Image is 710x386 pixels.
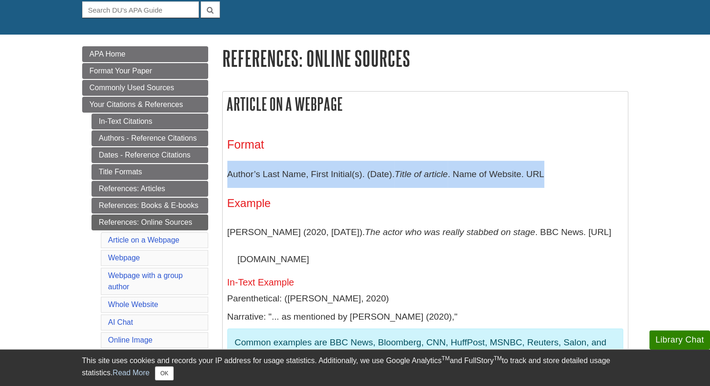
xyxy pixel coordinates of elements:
[227,138,623,151] h3: Format
[82,80,208,96] a: Commonly Used Sources
[82,1,199,18] input: Search DU's APA Guide
[82,46,208,62] a: APA Home
[91,164,208,180] a: Title Formats
[90,100,183,108] span: Your Citations & References
[90,67,152,75] span: Format Your Paper
[442,355,450,362] sup: TM
[91,130,208,146] a: Authors - Reference Citations
[108,254,140,262] a: Webpage
[155,366,173,380] button: Close
[108,318,133,326] a: AI Chat
[227,161,623,188] p: Author’s Last Name, First Initial(s). (Date). . Name of Website. URL
[91,114,208,129] a: In-Text Citations
[235,336,616,363] p: Common examples are BBC News, Bloomberg, CNN, HuffPost, MSNBC, Reuters, Salon, and Vox.
[91,214,208,230] a: References: Online Sources
[82,97,208,113] a: Your Citations & References
[223,92,628,116] h2: Article on a Webpage
[108,272,183,291] a: Webpage with a group author
[108,236,180,244] a: Article on a Webpage
[91,198,208,214] a: References: Books & E-books
[649,330,710,350] button: Library Chat
[227,219,623,272] p: [PERSON_NAME] (2020, [DATE]). . BBC News. [URL][DOMAIN_NAME]
[227,277,623,287] h5: In-Text Example
[91,147,208,163] a: Dates - Reference Citations
[227,197,623,209] h4: Example
[82,355,628,380] div: This site uses cookies and records your IP address for usage statistics. Additionally, we use Goo...
[108,336,153,344] a: Online Image
[82,63,208,79] a: Format Your Paper
[394,169,448,179] i: Title of article
[365,227,535,237] i: The actor who was really stabbed on stage
[222,46,628,70] h1: References: Online Sources
[494,355,502,362] sup: TM
[227,310,623,324] p: Narrative: "... as mentioned by [PERSON_NAME] (2020),"
[227,292,623,306] p: Parenthetical: ([PERSON_NAME], 2020)
[108,300,158,308] a: Whole Website
[90,84,174,92] span: Commonly Used Sources
[112,369,149,377] a: Read More
[90,50,126,58] span: APA Home
[91,181,208,197] a: References: Articles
